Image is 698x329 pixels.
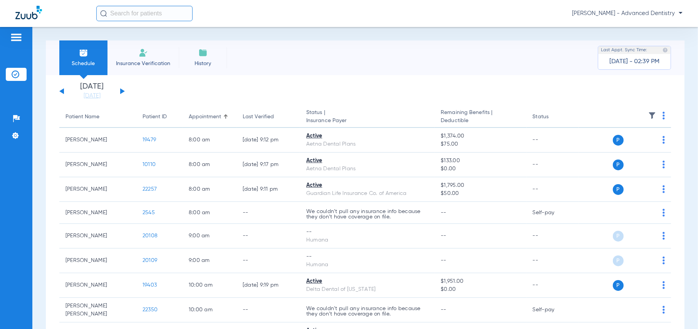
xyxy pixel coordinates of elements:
td: -- [237,298,300,322]
div: Active [306,181,428,190]
td: 9:00 AM [183,248,237,273]
span: P [613,135,624,146]
img: last sync help info [663,47,668,53]
span: Insurance Verification [113,60,173,67]
img: group-dot-blue.svg [663,112,665,119]
div: Patient ID [143,113,176,121]
img: hamburger-icon [10,33,22,42]
span: P [613,255,624,266]
span: $75.00 [441,140,520,148]
span: $1,374.00 [441,132,520,140]
img: Manual Insurance Verification [139,48,148,57]
td: [DATE] 9:17 PM [237,153,300,177]
td: [PERSON_NAME] [59,202,136,224]
td: Self-pay [527,202,579,224]
p: We couldn’t pull any insurance info because they don’t have coverage on file. [306,209,428,220]
td: Self-pay [527,298,579,322]
td: -- [527,273,579,298]
span: Last Appt. Sync Time: [601,46,647,54]
div: Last Verified [243,113,274,121]
td: [DATE] 9:11 PM [237,177,300,202]
p: We couldn’t pull any insurance info because they don’t have coverage on file. [306,306,428,317]
span: -- [441,258,446,263]
img: group-dot-blue.svg [663,209,665,217]
td: [PERSON_NAME] [59,177,136,202]
span: $1,951.00 [441,277,520,285]
td: -- [237,202,300,224]
td: -- [237,224,300,248]
td: 8:00 AM [183,153,237,177]
div: Guardian Life Insurance Co. of America [306,190,428,198]
div: Last Verified [243,113,294,121]
td: [PERSON_NAME] [59,128,136,153]
div: Humana [306,236,428,244]
td: [PERSON_NAME] [59,273,136,298]
span: $1,795.00 [441,181,520,190]
td: -- [527,224,579,248]
img: group-dot-blue.svg [663,232,665,240]
img: filter.svg [648,112,656,119]
span: 22350 [143,307,158,312]
div: Humana [306,261,428,269]
img: group-dot-blue.svg [663,306,665,314]
div: Delta Dental of [US_STATE] [306,285,428,294]
span: $0.00 [441,285,520,294]
td: 10:00 AM [183,273,237,298]
td: -- [527,128,579,153]
td: [PERSON_NAME] [59,224,136,248]
th: Status | [300,106,435,128]
span: History [185,60,221,67]
span: Schedule [65,60,102,67]
div: Aetna Dental Plans [306,165,428,173]
input: Search for patients [96,6,193,21]
td: 9:00 AM [183,224,237,248]
td: -- [527,248,579,273]
td: [PERSON_NAME] [59,248,136,273]
img: group-dot-blue.svg [663,257,665,264]
span: P [613,280,624,291]
img: History [198,48,208,57]
div: -- [306,228,428,236]
div: -- [306,253,428,261]
div: Patient Name [65,113,99,121]
img: group-dot-blue.svg [663,281,665,289]
td: [DATE] 9:19 PM [237,273,300,298]
th: Remaining Benefits | [435,106,526,128]
li: [DATE] [69,83,115,100]
span: P [613,231,624,242]
div: Active [306,277,428,285]
span: -- [441,210,446,215]
td: 8:00 AM [183,202,237,224]
div: Aetna Dental Plans [306,140,428,148]
td: -- [527,177,579,202]
img: Schedule [79,48,88,57]
span: 20109 [143,258,157,263]
th: Status [527,106,579,128]
span: 20108 [143,233,158,238]
a: [DATE] [69,92,115,100]
span: 22257 [143,186,157,192]
div: Appointment [189,113,230,121]
img: group-dot-blue.svg [663,161,665,168]
span: [PERSON_NAME] - Advanced Dentistry [572,10,683,17]
span: 10110 [143,162,156,167]
span: P [613,184,624,195]
div: Patient Name [65,113,130,121]
img: Search Icon [100,10,107,17]
span: P [613,159,624,170]
td: -- [237,248,300,273]
td: [DATE] 9:12 PM [237,128,300,153]
div: Active [306,157,428,165]
span: $133.00 [441,157,520,165]
div: Appointment [189,113,221,121]
td: 10:00 AM [183,298,237,322]
span: -- [441,233,446,238]
span: 19403 [143,282,157,288]
td: -- [527,153,579,177]
td: 8:00 AM [183,128,237,153]
span: 2545 [143,210,155,215]
span: [DATE] - 02:39 PM [609,58,659,65]
div: Active [306,132,428,140]
span: 19479 [143,137,156,143]
img: Zuub Logo [15,6,42,19]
